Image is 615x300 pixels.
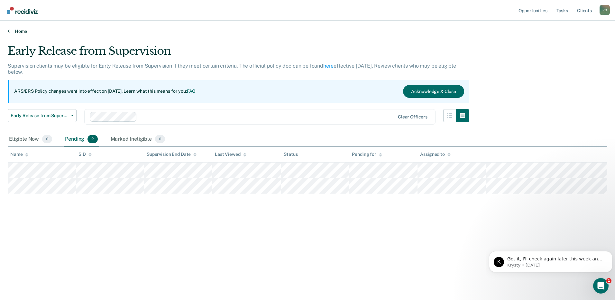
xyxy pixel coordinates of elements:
[8,44,469,63] div: Early Release from Supervision
[8,28,607,34] a: Home
[8,132,53,146] div: Eligible Now0
[155,135,165,143] span: 0
[109,132,167,146] div: Marked Ineligible0
[187,89,196,94] a: FAQ
[8,109,77,122] button: Early Release from Supervision
[42,135,52,143] span: 0
[284,152,298,157] div: Status
[398,114,427,120] div: Clear officers
[420,152,450,157] div: Assigned to
[352,152,382,157] div: Pending for
[78,152,92,157] div: SID
[215,152,246,157] div: Last Viewed
[486,238,615,283] iframe: Intercom notifications message
[147,152,197,157] div: Supervision End Date
[7,7,38,14] img: Recidiviz
[593,278,609,294] iframe: Intercom live chat
[403,85,464,98] button: Acknowledge & Close
[606,278,611,283] span: 1
[600,5,610,15] button: Profile dropdown button
[10,152,28,157] div: Name
[64,132,99,146] div: Pending2
[8,63,456,75] p: Supervision clients may be eligible for Early Release from Supervision if they meet certain crite...
[87,135,97,143] span: 2
[323,63,334,69] a: here
[600,5,610,15] div: P G
[11,113,69,118] span: Early Release from Supervision
[14,88,196,95] p: ARS/ERS Policy changes went into effect on [DATE]. Learn what this means for you:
